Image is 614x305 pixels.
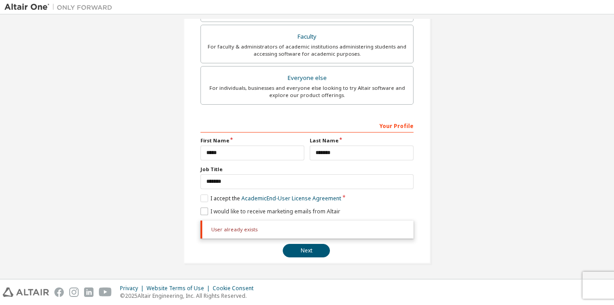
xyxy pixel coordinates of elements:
img: youtube.svg [99,287,112,297]
div: For faculty & administrators of academic institutions administering students and accessing softwa... [206,43,408,57]
button: Next [283,244,330,257]
a: Academic End-User License Agreement [241,194,341,202]
div: Everyone else [206,72,408,84]
label: Job Title [200,166,414,173]
label: I accept the [200,194,341,202]
img: altair_logo.svg [3,287,49,297]
img: linkedin.svg [84,287,93,297]
div: Website Terms of Use [147,285,213,292]
div: For individuals, businesses and everyone else looking to try Altair software and explore our prod... [206,84,408,99]
img: instagram.svg [69,287,79,297]
img: Altair One [4,3,117,12]
label: Last Name [310,137,414,144]
div: Faculty [206,31,408,43]
label: First Name [200,137,304,144]
div: Your Profile [200,118,414,133]
div: Cookie Consent [213,285,259,292]
div: Privacy [120,285,147,292]
label: I would like to receive marketing emails from Altair [200,208,340,215]
div: User already exists [200,221,414,239]
p: © 2025 Altair Engineering, Inc. All Rights Reserved. [120,292,259,300]
img: facebook.svg [54,287,64,297]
